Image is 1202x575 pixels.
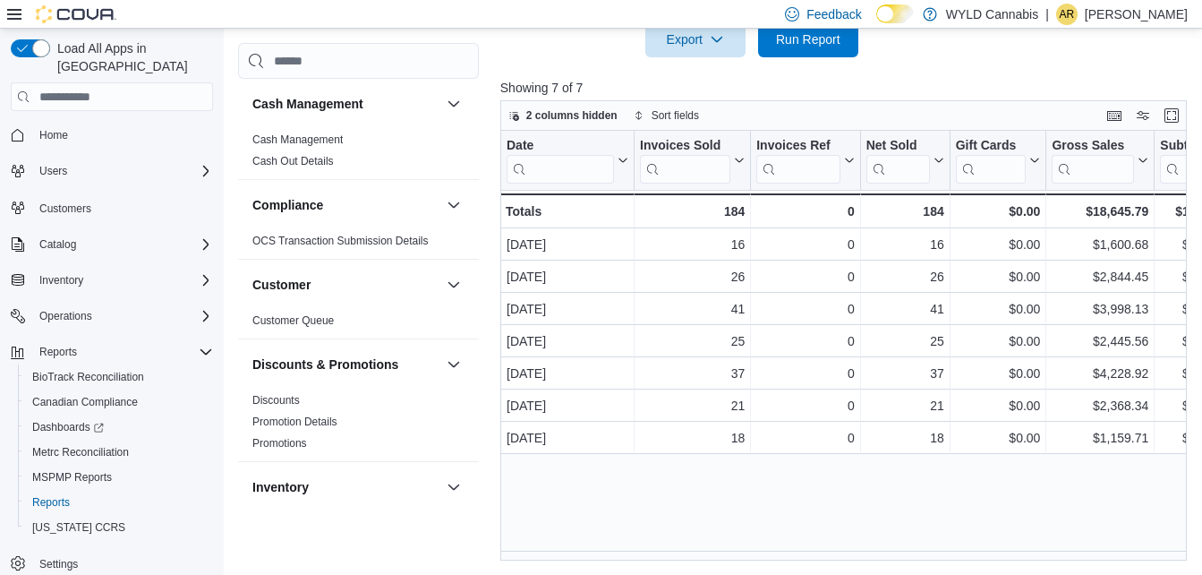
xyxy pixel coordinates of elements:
button: BioTrack Reconciliation [18,365,220,390]
div: Invoices Ref [756,138,840,155]
span: Feedback [806,5,861,23]
span: Canadian Compliance [32,395,138,409]
span: MSPMP Reports [32,470,112,485]
span: MSPMP Reports [25,467,213,488]
div: $1,600.68 [1052,234,1148,255]
div: 41 [866,298,944,320]
div: 0 [756,298,854,320]
div: 184 [865,201,943,222]
span: Operations [39,309,92,323]
div: 41 [640,298,745,320]
div: [DATE] [507,266,628,287]
a: Reports [25,492,77,513]
span: Dashboards [32,420,104,434]
div: 21 [866,395,944,416]
div: 26 [866,266,944,287]
button: Customers [4,194,220,220]
span: AR [1060,4,1075,25]
button: Gross Sales [1052,138,1148,184]
input: Dark Mode [876,4,914,23]
span: Washington CCRS [25,517,213,538]
div: Totals [506,201,628,222]
button: Customer [252,276,439,294]
div: 25 [866,330,944,352]
button: Cash Management [252,95,439,113]
div: $2,368.34 [1052,395,1148,416]
div: Alexander Rowan [1056,4,1078,25]
button: Home [4,122,220,148]
span: Catalog [39,237,76,252]
button: Run Report [758,21,858,57]
div: $0.00 [956,363,1041,384]
div: Date [507,138,614,155]
div: Invoices Ref [756,138,840,184]
button: Discounts & Promotions [252,356,439,373]
span: Settings [32,553,213,575]
button: Users [32,160,74,182]
div: 37 [866,363,944,384]
div: 16 [866,234,944,255]
p: WYLD Cannabis [946,4,1039,25]
div: [DATE] [507,330,628,352]
span: Reports [32,495,70,510]
button: Cash Management [443,93,465,115]
div: 0 [756,363,854,384]
a: Metrc Reconciliation [25,442,136,463]
button: Users [4,159,220,184]
span: OCS Transaction Submission Details [252,234,429,248]
span: Users [39,164,67,178]
h3: Customer [252,276,311,294]
span: [US_STATE] CCRS [32,520,125,535]
button: MSPMP Reports [18,465,220,490]
div: Gift Card Sales [955,138,1026,184]
div: 26 [640,266,745,287]
span: Operations [32,305,213,327]
span: Run Report [776,30,840,48]
div: $4,228.92 [1052,363,1148,384]
h3: Compliance [252,196,323,214]
div: 0 [756,234,854,255]
div: $2,445.56 [1052,330,1148,352]
div: 184 [640,201,745,222]
button: 2 columns hidden [501,105,625,126]
span: Inventory [32,270,213,291]
div: $0.00 [956,427,1041,449]
span: Reports [25,492,213,513]
button: Compliance [443,194,465,216]
div: [DATE] [507,234,628,255]
button: Metrc Reconciliation [18,440,220,465]
div: [DATE] [507,363,628,384]
button: Reports [18,490,220,515]
div: $0.00 [955,201,1040,222]
button: Display options [1132,105,1154,126]
div: $0.00 [956,266,1041,287]
button: Invoices Sold [640,138,745,184]
button: Reports [32,341,84,363]
span: 2 columns hidden [526,108,618,123]
button: Customer [443,274,465,296]
button: Discounts & Promotions [443,354,465,375]
button: Catalog [4,232,220,257]
span: Reports [32,341,213,363]
a: OCS Transaction Submission Details [252,235,429,247]
span: Metrc Reconciliation [25,442,213,463]
a: Cash Out Details [252,155,334,167]
a: Discounts [252,394,300,407]
span: BioTrack Reconciliation [25,366,213,388]
span: Users [32,160,213,182]
button: Date [507,138,628,184]
h3: Inventory [252,478,309,496]
div: [DATE] [507,427,628,449]
div: 0 [756,427,854,449]
div: $3,998.13 [1052,298,1148,320]
div: $0.00 [956,330,1041,352]
h3: Discounts & Promotions [252,356,398,373]
div: 0 [756,395,854,416]
a: [US_STATE] CCRS [25,517,132,538]
button: Catalog [32,234,83,255]
span: Promotions [252,436,307,451]
span: Load All Apps in [GEOGRAPHIC_DATA] [50,39,213,75]
a: Promotions [252,437,307,450]
span: Metrc Reconciliation [32,445,129,459]
div: Net Sold [865,138,929,155]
